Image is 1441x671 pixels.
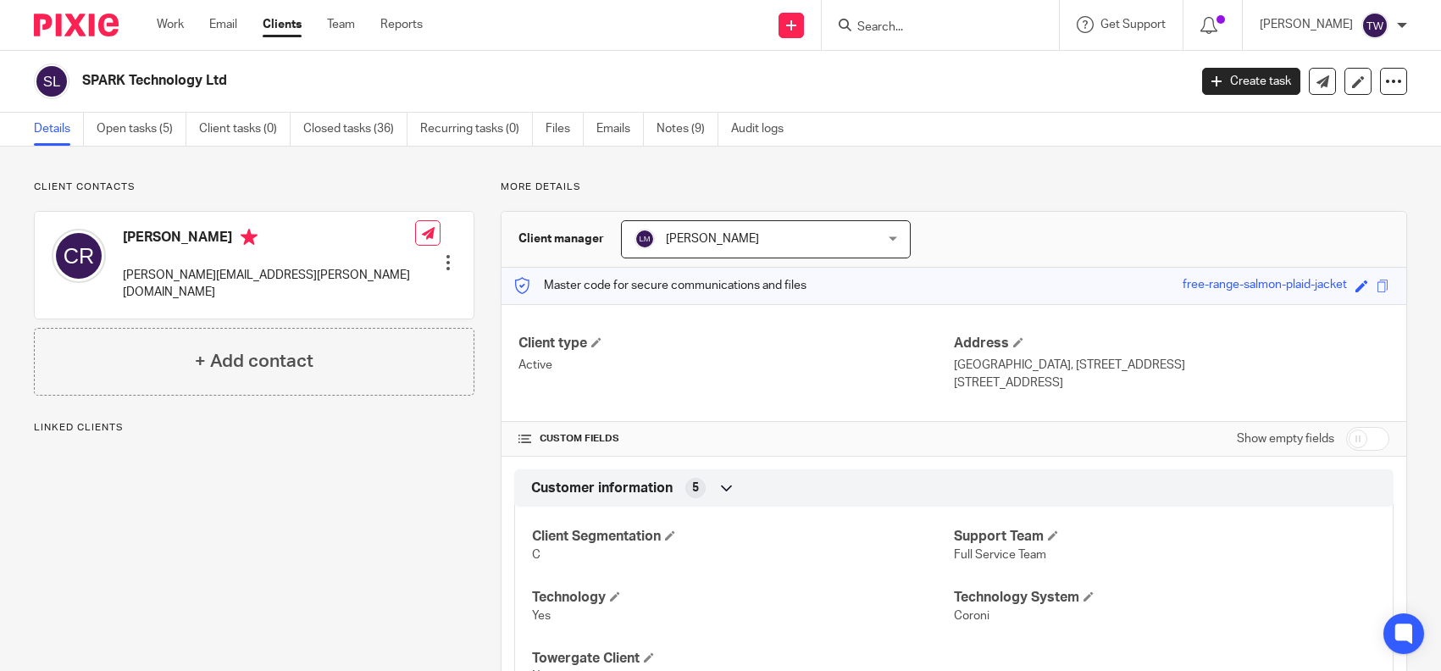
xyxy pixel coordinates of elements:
img: svg%3E [635,229,655,249]
a: Recurring tasks (0) [420,113,533,146]
a: Emails [596,113,644,146]
span: Full Service Team [954,549,1046,561]
span: Customer information [531,480,673,497]
img: svg%3E [52,229,106,283]
h4: Support Team [954,528,1376,546]
h4: Technology System [954,589,1376,607]
span: Yes [532,610,551,622]
span: Get Support [1100,19,1166,30]
p: [STREET_ADDRESS] [954,374,1389,391]
p: Active [518,357,954,374]
h4: Client Segmentation [532,528,954,546]
img: svg%3E [1361,12,1388,39]
img: svg%3E [34,64,69,99]
a: Details [34,113,84,146]
div: free-range-salmon-plaid-jacket [1183,276,1347,296]
a: Work [157,16,184,33]
h4: Technology [532,589,954,607]
img: Pixie [34,14,119,36]
a: Closed tasks (36) [303,113,407,146]
p: Linked clients [34,421,474,435]
a: Create task [1202,68,1300,95]
h4: + Add contact [195,348,313,374]
span: Coroni [954,610,989,622]
p: [PERSON_NAME] [1260,16,1353,33]
p: More details [501,180,1407,194]
a: Team [327,16,355,33]
a: Client tasks (0) [199,113,291,146]
a: Reports [380,16,423,33]
i: Primary [241,229,258,246]
p: Client contacts [34,180,474,194]
span: C [532,549,540,561]
span: 5 [692,480,699,496]
input: Search [856,20,1008,36]
p: [GEOGRAPHIC_DATA], [STREET_ADDRESS] [954,357,1389,374]
span: [PERSON_NAME] [666,233,759,245]
p: [PERSON_NAME][EMAIL_ADDRESS][PERSON_NAME][DOMAIN_NAME] [123,267,415,302]
h2: SPARK Technology Ltd [82,72,958,90]
a: Notes (9) [657,113,718,146]
h4: Client type [518,335,954,352]
a: Email [209,16,237,33]
a: Clients [263,16,302,33]
label: Show empty fields [1237,430,1334,447]
h4: Address [954,335,1389,352]
a: Open tasks (5) [97,113,186,146]
h4: [PERSON_NAME] [123,229,415,250]
a: Audit logs [731,113,796,146]
h4: CUSTOM FIELDS [518,432,954,446]
h4: Towergate Client [532,650,954,668]
a: Files [546,113,584,146]
p: Master code for secure communications and files [514,277,806,294]
h3: Client manager [518,230,604,247]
